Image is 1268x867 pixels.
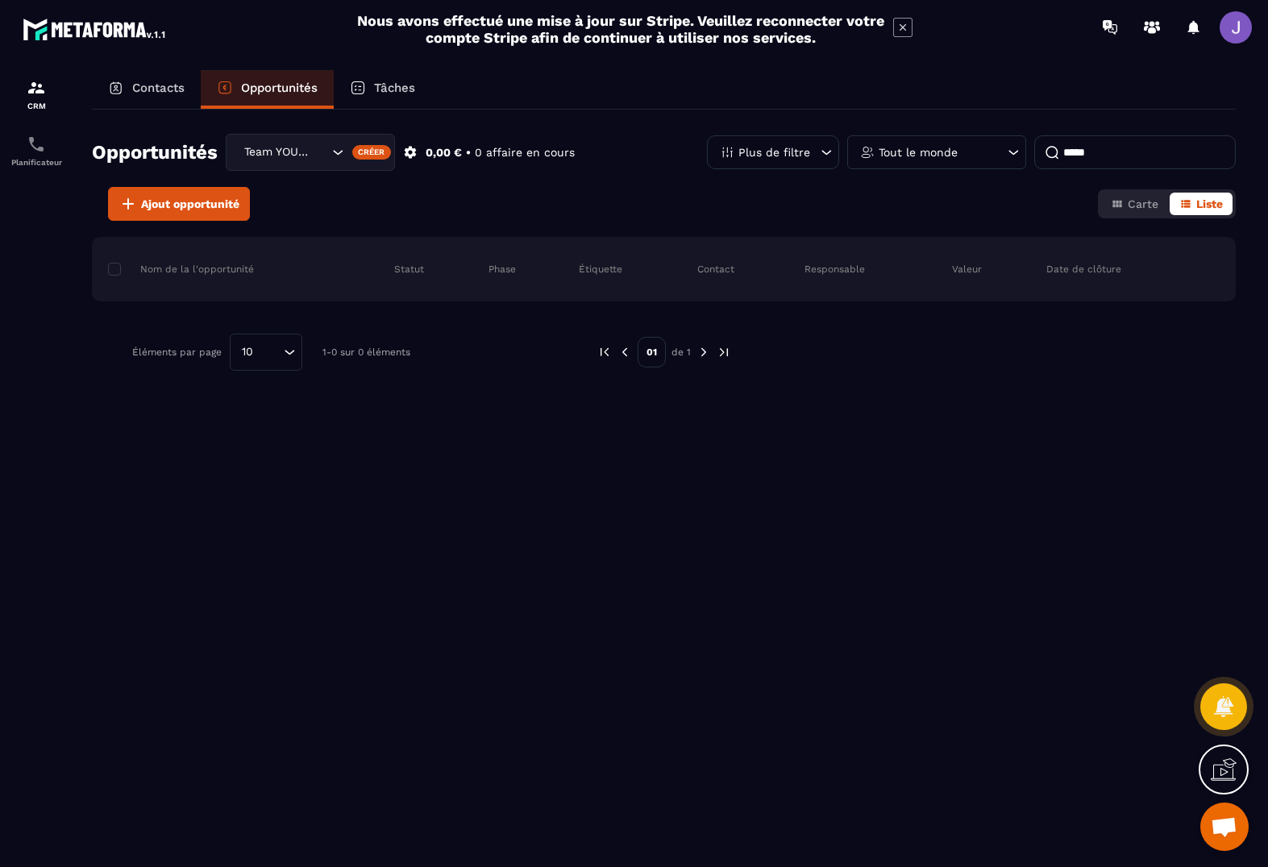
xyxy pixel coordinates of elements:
a: Tâches [334,70,431,109]
div: Ouvrir le chat [1200,803,1249,851]
input: Search for option [312,143,328,161]
span: Liste [1196,197,1223,210]
img: prev [617,345,632,359]
h2: Nous avons effectué une mise à jour sur Stripe. Veuillez reconnecter votre compte Stripe afin de ... [356,12,885,46]
span: 10 [236,343,259,361]
p: Opportunités [241,81,318,95]
a: schedulerschedulerPlanificateur [4,122,69,179]
img: prev [597,345,612,359]
p: 0,00 € [426,145,462,160]
span: Ajout opportunité [141,196,239,212]
div: Search for option [230,334,302,371]
p: Tâches [374,81,415,95]
p: 01 [638,337,666,367]
p: de 1 [671,346,691,359]
a: Contacts [92,70,201,109]
p: 1-0 sur 0 éléments [322,346,410,358]
div: Créer [352,145,392,160]
span: Carte [1128,197,1158,210]
img: logo [23,15,168,44]
p: Tout le monde [879,147,958,158]
img: next [717,345,731,359]
p: 0 affaire en cours [475,145,575,160]
p: Planificateur [4,158,69,167]
p: Contacts [132,81,185,95]
span: Team YOUGC - Formations [240,143,312,161]
p: Date de clôture [1046,263,1121,276]
img: formation [27,78,46,97]
p: • [466,145,471,160]
p: Nom de la l'opportunité [108,263,254,276]
p: Responsable [804,263,865,276]
p: Éléments par page [132,346,222,358]
div: Search for option [226,134,395,171]
p: Phase [488,263,516,276]
p: Statut [394,263,424,276]
p: CRM [4,102,69,110]
p: Valeur [952,263,982,276]
input: Search for option [259,343,280,361]
button: Liste [1170,193,1233,215]
button: Carte [1101,193,1168,215]
a: Opportunités [201,70,334,109]
img: scheduler [27,135,46,154]
a: formationformationCRM [4,66,69,122]
p: Contact [697,263,734,276]
img: next [696,345,711,359]
p: Plus de filtre [738,147,810,158]
p: Étiquette [579,263,622,276]
h2: Opportunités [92,136,218,168]
button: Ajout opportunité [108,187,250,221]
